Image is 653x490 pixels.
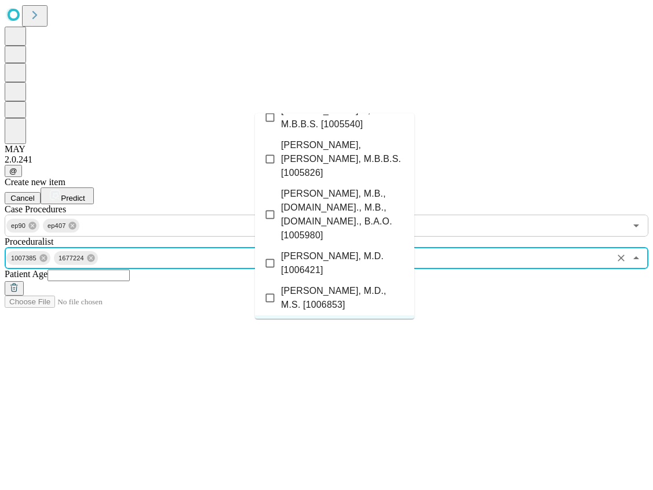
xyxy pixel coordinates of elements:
[43,219,79,233] div: ep407
[9,167,17,175] span: @
[10,194,35,202] span: Cancel
[6,219,39,233] div: ep90
[5,192,41,204] button: Cancel
[281,249,405,277] span: [PERSON_NAME], M.D. [1006421]
[628,218,644,234] button: Open
[41,187,94,204] button: Predict
[5,177,65,187] span: Create new item
[5,165,22,177] button: @
[5,237,53,246] span: Proceduralist
[281,187,405,242] span: [PERSON_NAME], M.B., [DOMAIN_NAME]., M.B., [DOMAIN_NAME]., B.A.O. [1005980]
[6,252,41,265] span: 1007385
[5,154,648,165] div: 2.0.241
[281,104,405,131] span: [PERSON_NAME] R, M.B.B.S. [1005540]
[61,194,85,202] span: Predict
[613,250,629,266] button: Clear
[6,219,30,233] span: ep90
[6,251,50,265] div: 1007385
[43,219,70,233] span: ep407
[54,252,89,265] span: 1677224
[5,269,48,279] span: Patient Age
[5,144,648,154] div: MAY
[281,138,405,180] span: [PERSON_NAME], [PERSON_NAME], M.B.B.S. [1005826]
[628,250,644,266] button: Close
[281,284,405,312] span: [PERSON_NAME], M.D., M.S. [1006853]
[5,204,66,214] span: Scheduled Procedure
[54,251,98,265] div: 1677224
